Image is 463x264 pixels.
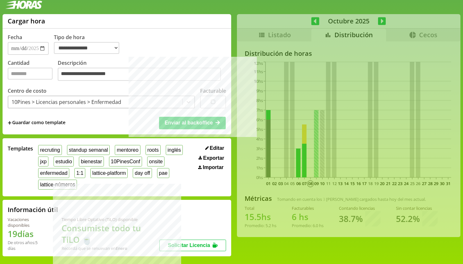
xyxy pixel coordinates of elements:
[157,168,169,178] button: pae
[58,68,221,81] textarea: Descripción
[200,87,226,94] label: Facturable
[67,145,110,155] button: standup semanal
[8,217,46,228] div: Vacaciones disponibles
[62,245,160,251] div: Recordá que se renuevan en
[115,145,140,155] button: mentoreo
[147,157,164,166] button: onsite
[8,119,65,126] span: +Guardar como template
[159,117,226,129] button: Enviar al backoffice
[54,42,119,54] select: Tipo de hora
[12,98,121,106] div: 10Pines > Licencias personales > Enfermedad
[146,145,161,155] button: roots
[159,240,226,251] button: Solicitar Licencia
[54,34,124,55] label: Tipo de hora
[74,168,85,178] button: 1:1
[8,119,12,126] span: +
[8,145,33,152] span: Templates
[8,59,58,83] label: Cantidad
[165,120,213,125] span: Enviar al backoffice
[8,205,58,214] h2: Información útil
[58,59,226,83] label: Descripción
[8,17,45,25] h1: Cargar hora
[38,180,77,190] button: lattice-números
[168,243,210,248] span: Solicitar Licencia
[8,34,22,41] label: Fecha
[5,1,42,9] img: logotipo
[62,222,160,245] h1: Consumiste todo tu TiLO 🍵
[90,168,128,178] button: lattice-platform
[38,168,69,178] button: enfermedad
[197,155,226,161] button: Exportar
[109,157,142,166] button: 10PinesConf
[38,145,62,155] button: recruting
[8,240,46,251] div: De otros años: 5 días
[203,145,226,151] button: Editar
[8,87,46,94] label: Centro de costo
[203,165,223,170] span: Importar
[38,157,48,166] button: jxp
[8,68,53,80] input: Cantidad
[8,228,46,240] h1: 19 días
[116,245,127,251] b: Enero
[62,217,160,222] div: Tiempo Libre Optativo (TiLO) disponible
[210,145,224,151] span: Editar
[133,168,152,178] button: day off
[203,155,224,161] span: Exportar
[166,145,183,155] button: inglés
[79,157,104,166] button: bienestar
[54,157,74,166] button: estudio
